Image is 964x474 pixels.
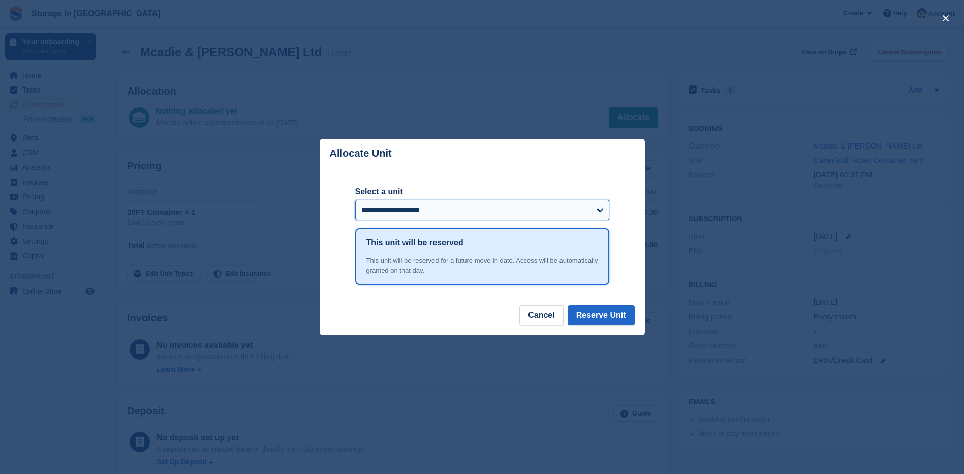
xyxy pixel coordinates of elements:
h1: This unit will be reserved [366,236,463,249]
p: Allocate Unit [330,147,392,159]
div: This unit will be reserved for a future move-in date. Access will be automatically granted on tha... [366,256,598,276]
button: Cancel [519,305,563,325]
label: Select a unit [355,186,609,198]
button: Reserve Unit [568,305,635,325]
button: close [938,10,954,26]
